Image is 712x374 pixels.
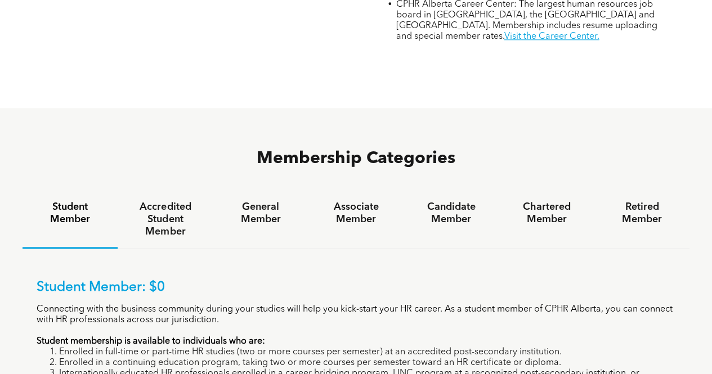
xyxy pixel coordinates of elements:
[414,201,489,226] h4: Candidate Member
[37,280,675,296] p: Student Member: $0
[37,337,265,346] strong: Student membership is available to individuals who are:
[59,347,675,358] li: Enrolled in full-time or part-time HR studies (two or more courses per semester) at an accredited...
[509,201,584,226] h4: Chartered Member
[33,201,108,226] h4: Student Member
[504,32,599,41] a: Visit the Career Center.
[604,201,679,226] h4: Retired Member
[223,201,298,226] h4: General Member
[37,304,675,326] p: Connecting with the business community during your studies will help you kick-start your HR caree...
[59,358,675,368] li: Enrolled in a continuing education program, taking two or more courses per semester toward an HR ...
[319,201,393,226] h4: Associate Member
[257,150,455,167] span: Membership Categories
[128,201,203,238] h4: Accredited Student Member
